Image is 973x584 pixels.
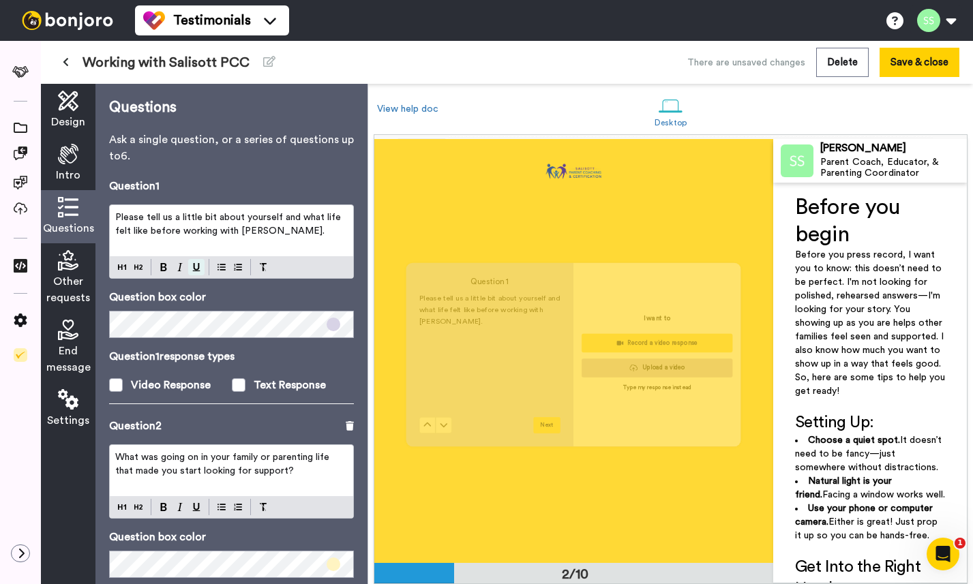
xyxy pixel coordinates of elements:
[588,337,726,349] div: Record a video response
[109,289,354,305] p: Question box color
[218,502,226,512] img: bulleted-block.svg
[234,262,242,273] img: numbered-block.svg
[51,114,85,130] span: Design
[143,10,165,31] img: tm-color.svg
[134,262,143,273] img: heading-two-block.svg
[115,452,332,476] span: What was going on in your family or parenting life that made you start looking for support?
[109,178,160,194] p: Question 1
[259,263,267,271] img: clear-format.svg
[655,118,687,127] div: Desktop
[134,502,143,512] img: heading-two-block.svg
[83,53,250,72] span: Working with Salisott PCC
[43,220,94,236] span: Questions
[419,294,563,324] span: Please tell us a little bit about yourself and what life felt like before working with [PERSON_NA...
[192,263,200,271] img: underline-mark.svg
[115,213,344,236] span: Please tell us a little bit about yourself and what life felt like before working with [PERSON_NA...
[234,502,242,512] img: numbered-block.svg
[648,87,693,134] a: Desktop
[14,348,27,362] img: Checklist.svg
[160,503,167,511] img: bold-mark.svg
[177,503,183,511] img: italic-mark.svg
[582,358,732,378] button: Upload a video
[160,263,167,271] img: bold-mark.svg
[808,435,900,445] span: Choose a quiet spot.
[582,333,732,352] button: Record a video response
[131,377,211,393] div: Video Response
[254,377,326,393] div: Text Response
[192,503,200,511] img: underline-mark.svg
[109,132,354,164] p: Ask a single question, or a series of questions up to 6 .
[795,414,874,431] span: Setting Up:
[781,144,813,177] img: Profile Image
[795,435,944,472] span: It doesn’t need to be fancy—just somewhere without distractions.
[795,517,940,540] span: Either is great! Just prop it up so you can be hands-free.
[16,11,119,30] img: bj-logo-header-white.svg
[542,565,608,584] div: 2/10
[46,343,91,375] span: End message
[46,273,90,306] span: Other requests
[880,48,959,77] button: Save & close
[173,11,251,30] span: Testimonials
[419,276,560,288] h4: Question 1
[56,167,80,183] span: Intro
[795,504,935,527] span: Use your phone or computer camera.
[955,538,965,549] span: 1
[820,157,966,180] div: Parent Coach, Educator, & Parenting Coordinator
[644,313,671,323] p: I want to
[927,538,959,570] iframe: Intercom live chat
[47,412,89,429] span: Settings
[377,104,438,114] a: View help doc
[534,417,561,433] button: Next
[109,348,354,365] p: Question 1 response types
[822,490,945,500] span: Facing a window works well.
[816,48,869,77] button: Delete
[109,418,162,434] p: Question 2
[820,142,966,155] div: [PERSON_NAME]
[109,97,354,118] p: Questions
[109,529,354,545] p: Question box color
[118,502,126,512] img: heading-one-block.svg
[795,196,907,245] span: Before you begin
[218,262,226,273] img: bulleted-block.svg
[259,503,267,511] img: clear-format.svg
[623,384,691,392] p: Type my response instead
[795,476,895,500] span: Natural light is your friend.
[795,250,948,396] span: Before you press record, I want you to know: this doesn’t need to be perfect. I'm not looking for...
[118,262,126,273] img: heading-one-block.svg
[177,263,183,271] img: italic-mark.svg
[687,56,805,70] div: There are unsaved changes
